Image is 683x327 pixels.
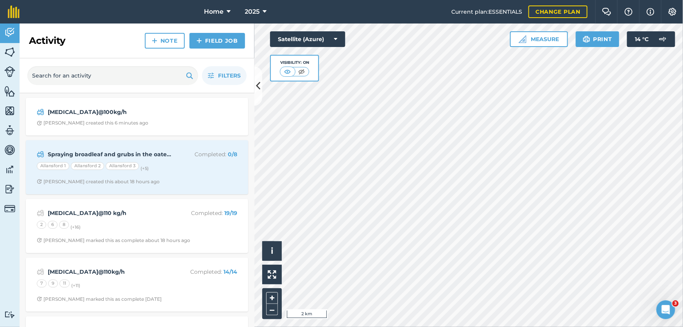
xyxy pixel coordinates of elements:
[647,7,654,16] img: svg+xml;base64,PHN2ZyB4bWxucz0iaHR0cDovL3d3dy53My5vcmcvMjAwMC9zdmciIHdpZHRoPSIxNyIgaGVpZ2h0PSIxNy...
[48,221,58,229] div: 6
[70,224,81,230] small: (+ 16 )
[266,304,278,315] button: –
[627,31,675,47] button: 14 °C
[37,208,44,218] img: svg+xml;base64,PD94bWwgdmVyc2lvbj0iMS4wIiBlbmNvZGluZz0idXRmLTgiPz4KPCEtLSBHZW5lcmF0b3I6IEFkb2JlIE...
[270,31,345,47] button: Satellite (Azure)
[59,280,70,287] div: 11
[268,270,276,279] img: Four arrows, one pointing top left, one top right, one bottom right and the last bottom left
[37,179,42,184] img: Clock with arrow pointing clockwise
[283,68,292,76] img: svg+xml;base64,PHN2ZyB4bWxucz0iaHR0cDovL3d3dy53My5vcmcvMjAwMC9zdmciIHdpZHRoPSI1MCIgaGVpZ2h0PSI0MC...
[37,221,46,229] div: 2
[175,209,237,217] p: Completed :
[37,121,42,126] img: Clock with arrow pointing clockwise
[4,164,15,175] img: svg+xml;base64,PD94bWwgdmVyc2lvbj0iMS4wIiBlbmNvZGluZz0idXRmLTgiPz4KPCEtLSBHZW5lcmF0b3I6IEFkb2JlIE...
[4,144,15,156] img: svg+xml;base64,PD94bWwgdmVyc2lvbj0iMS4wIiBlbmNvZGluZz0idXRmLTgiPz4KPCEtLSBHZW5lcmF0b3I6IEFkb2JlIE...
[141,166,149,171] small: (+ 5 )
[4,183,15,195] img: svg+xml;base64,PD94bWwgdmVyc2lvbj0iMS4wIiBlbmNvZGluZz0idXRmLTgiPz4KPCEtLSBHZW5lcmF0b3I6IEFkb2JlIE...
[59,221,69,229] div: 8
[37,296,42,302] img: Clock with arrow pointing clockwise
[624,8,633,16] img: A question mark icon
[31,204,243,248] a: [MEDICAL_DATA]@110 kg/hCompleted: 19/19268(+16)Clock with arrow pointing clockwise[PERSON_NAME] m...
[145,33,185,49] a: Note
[672,300,679,307] span: 3
[196,36,202,45] img: svg+xml;base64,PHN2ZyB4bWxucz0iaHR0cDovL3d3dy53My5vcmcvMjAwMC9zdmciIHdpZHRoPSIxNCIgaGVpZ2h0PSIyNC...
[37,162,69,170] div: Allansford 1
[48,209,172,217] strong: [MEDICAL_DATA]@110 kg/h
[175,150,237,159] p: Completed :
[271,246,273,256] span: i
[656,300,675,319] iframe: Intercom live chat
[31,145,243,190] a: Spraying broadleaf and grubs in the oaten vetchCompleted: 0/8Allansford 1Allansford 2Allansford 3...
[266,292,278,304] button: +
[31,262,243,307] a: [MEDICAL_DATA]@110kg/hCompleted: 14/147911(+11)Clock with arrow pointing clockwise[PERSON_NAME] m...
[204,7,224,16] span: Home
[152,36,157,45] img: svg+xml;base64,PHN2ZyB4bWxucz0iaHR0cDovL3d3dy53My5vcmcvMjAwMC9zdmciIHdpZHRoPSIxNCIgaGVpZ2h0PSIyNC...
[71,283,80,289] small: (+ 11 )
[71,162,104,170] div: Allansford 2
[27,66,198,85] input: Search for an activity
[297,68,306,76] img: svg+xml;base64,PHN2ZyB4bWxucz0iaHR0cDovL3d3dy53My5vcmcvMjAwMC9zdmciIHdpZHRoPSI1MCIgaGVpZ2h0PSI0MC...
[37,120,148,126] div: [PERSON_NAME] created this 6 minutes ago
[224,210,237,217] strong: 19 / 19
[245,7,260,16] span: 2025
[37,179,160,185] div: [PERSON_NAME] created this about 18 hours ago
[48,108,172,116] strong: [MEDICAL_DATA]@100kg/h
[37,267,44,276] img: svg+xml;base64,PD94bWwgdmVyc2lvbj0iMS4wIiBlbmNvZGluZz0idXRmLTgiPz4KPCEtLSBHZW5lcmF0b3I6IEFkb2JlIE...
[451,7,522,16] span: Current plan : ESSENTIALS
[510,31,568,47] button: Measure
[218,71,241,80] span: Filters
[4,46,15,58] img: svg+xml;base64,PHN2ZyB4bWxucz0iaHR0cDovL3d3dy53My5vcmcvMjAwMC9zdmciIHdpZHRoPSI1NiIgaGVpZ2h0PSI2MC...
[4,203,15,214] img: svg+xml;base64,PD94bWwgdmVyc2lvbj0iMS4wIiBlbmNvZGluZz0idXRmLTgiPz4KPCEtLSBHZW5lcmF0b3I6IEFkb2JlIE...
[48,267,172,276] strong: [MEDICAL_DATA]@110kg/h
[186,71,193,80] img: svg+xml;base64,PHN2ZyB4bWxucz0iaHR0cDovL3d3dy53My5vcmcvMjAwMC9zdmciIHdpZHRoPSIxOSIgaGVpZ2h0PSIyNC...
[519,35,526,43] img: Ruler icon
[8,5,20,18] img: fieldmargin Logo
[635,31,649,47] span: 14 ° C
[37,150,44,159] img: svg+xml;base64,PD94bWwgdmVyc2lvbj0iMS4wIiBlbmNvZGluZz0idXRmLTgiPz4KPCEtLSBHZW5lcmF0b3I6IEFkb2JlIE...
[4,105,15,117] img: svg+xml;base64,PHN2ZyB4bWxucz0iaHR0cDovL3d3dy53My5vcmcvMjAwMC9zdmciIHdpZHRoPSI1NiIgaGVpZ2h0PSI2MC...
[4,125,15,136] img: svg+xml;base64,PD94bWwgdmVyc2lvbj0iMS4wIiBlbmNvZGluZz0idXRmLTgiPz4KPCEtLSBHZW5lcmF0b3I6IEFkb2JlIE...
[37,238,42,243] img: Clock with arrow pointing clockwise
[37,296,162,302] div: [PERSON_NAME] marked this as complete [DATE]
[175,267,237,276] p: Completed :
[576,31,620,47] button: Print
[202,66,247,85] button: Filters
[48,280,58,287] div: 9
[4,311,15,318] img: svg+xml;base64,PD94bWwgdmVyc2lvbj0iMS4wIiBlbmNvZGluZz0idXRmLTgiPz4KPCEtLSBHZW5lcmF0b3I6IEFkb2JlIE...
[37,237,190,244] div: [PERSON_NAME] marked this as complete about 18 hours ago
[106,162,139,170] div: Allansford 3
[602,8,611,16] img: Two speech bubbles overlapping with the left bubble in the forefront
[262,241,282,261] button: i
[4,85,15,97] img: svg+xml;base64,PHN2ZyB4bWxucz0iaHR0cDovL3d3dy53My5vcmcvMjAwMC9zdmciIHdpZHRoPSI1NiIgaGVpZ2h0PSI2MC...
[37,107,44,117] img: svg+xml;base64,PD94bWwgdmVyc2lvbj0iMS4wIiBlbmNvZGluZz0idXRmLTgiPz4KPCEtLSBHZW5lcmF0b3I6IEFkb2JlIE...
[280,60,310,66] div: Visibility: On
[655,31,670,47] img: svg+xml;base64,PD94bWwgdmVyc2lvbj0iMS4wIiBlbmNvZGluZz0idXRmLTgiPz4KPCEtLSBHZW5lcmF0b3I6IEFkb2JlIE...
[228,151,237,158] strong: 0 / 8
[4,66,15,77] img: svg+xml;base64,PD94bWwgdmVyc2lvbj0iMS4wIiBlbmNvZGluZz0idXRmLTgiPz4KPCEtLSBHZW5lcmF0b3I6IEFkb2JlIE...
[223,268,237,275] strong: 14 / 14
[668,8,677,16] img: A cog icon
[583,34,590,44] img: svg+xml;base64,PHN2ZyB4bWxucz0iaHR0cDovL3d3dy53My5vcmcvMjAwMC9zdmciIHdpZHRoPSIxOSIgaGVpZ2h0PSIyNC...
[31,103,243,131] a: [MEDICAL_DATA]@100kg/hClock with arrow pointing clockwise[PERSON_NAME] created this 6 minutes ago
[4,27,15,38] img: svg+xml;base64,PD94bWwgdmVyc2lvbj0iMS4wIiBlbmNvZGluZz0idXRmLTgiPz4KPCEtLSBHZW5lcmF0b3I6IEFkb2JlIE...
[29,34,65,47] h2: Activity
[37,280,47,287] div: 7
[189,33,245,49] a: Field Job
[48,150,172,159] strong: Spraying broadleaf and grubs in the oaten vetch
[528,5,587,18] a: Change plan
